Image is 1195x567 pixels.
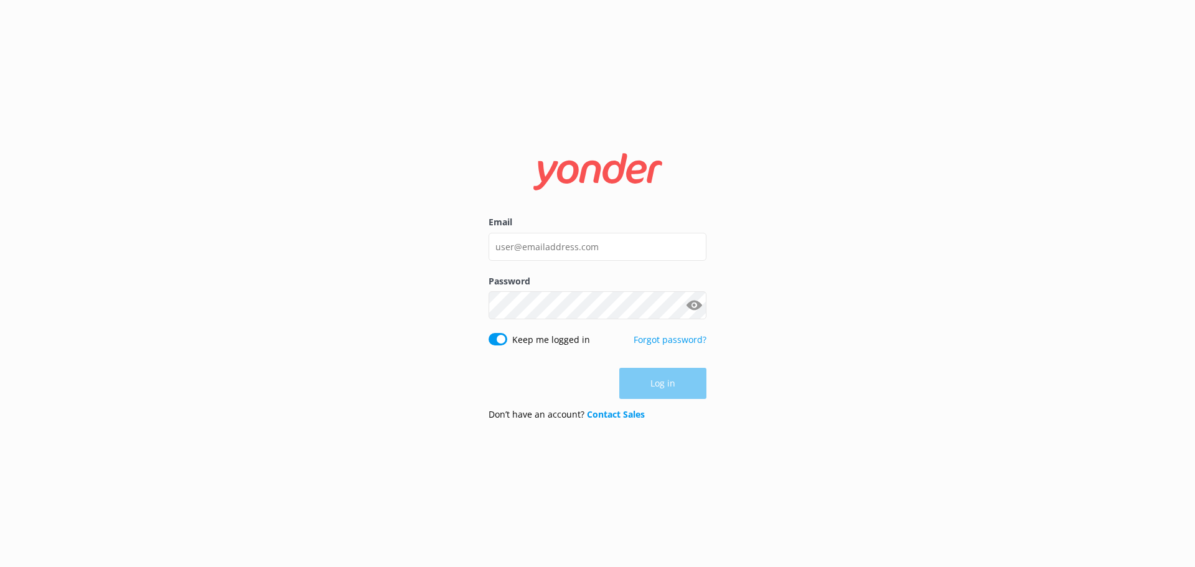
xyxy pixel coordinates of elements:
[682,293,706,318] button: Show password
[634,334,706,345] a: Forgot password?
[512,333,590,347] label: Keep me logged in
[489,233,706,261] input: user@emailaddress.com
[489,215,706,229] label: Email
[489,408,645,421] p: Don’t have an account?
[489,274,706,288] label: Password
[587,408,645,420] a: Contact Sales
